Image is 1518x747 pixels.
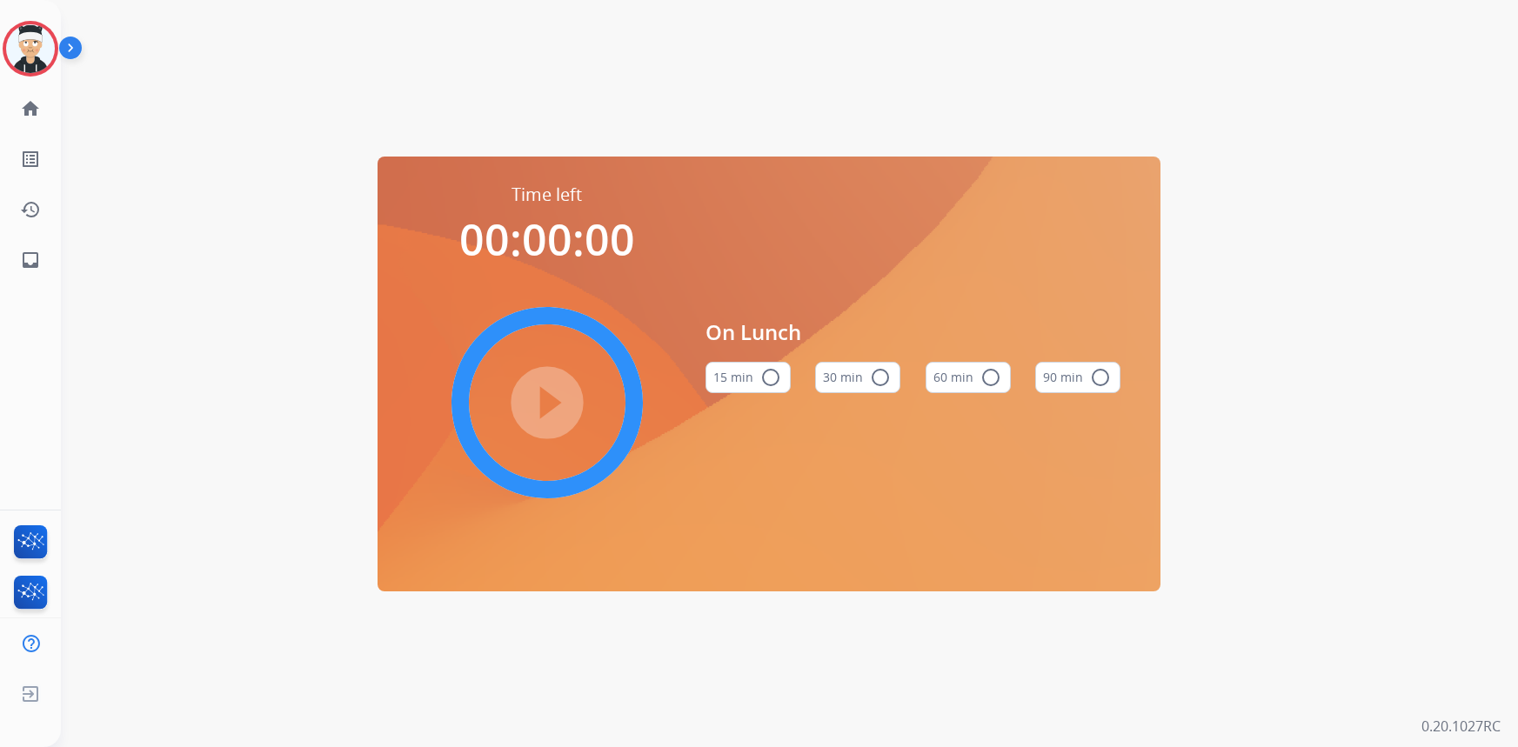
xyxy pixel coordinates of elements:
[20,199,41,220] mat-icon: history
[1035,362,1120,393] button: 90 min
[1421,716,1501,737] p: 0.20.1027RC
[459,210,635,269] span: 00:00:00
[870,367,891,388] mat-icon: radio_button_unchecked
[6,24,55,73] img: avatar
[760,367,781,388] mat-icon: radio_button_unchecked
[20,149,41,170] mat-icon: list_alt
[815,362,900,393] button: 30 min
[926,362,1011,393] button: 60 min
[980,367,1001,388] mat-icon: radio_button_unchecked
[512,183,582,207] span: Time left
[706,362,791,393] button: 15 min
[1090,367,1111,388] mat-icon: radio_button_unchecked
[706,317,1121,348] span: On Lunch
[20,98,41,119] mat-icon: home
[20,250,41,270] mat-icon: inbox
